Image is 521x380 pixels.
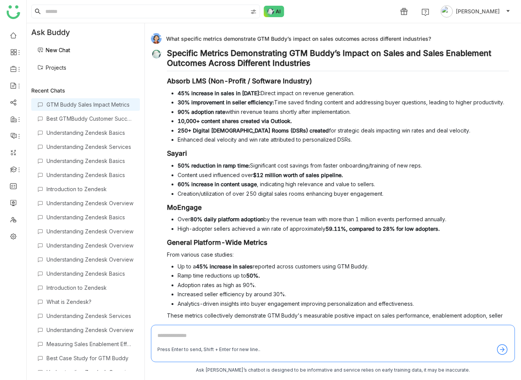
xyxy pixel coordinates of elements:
[46,101,134,108] div: GTM Buddy Sales Impact Metrics
[178,290,509,298] li: Increased seller efficiency by around 30%.
[167,149,509,158] h3: Sayari
[167,77,509,85] h3: Absorb LMS (Non-Profit / Software Industry)
[178,89,509,97] li: Direct impact on revenue generation.
[37,47,70,53] a: New Chat
[178,136,509,144] li: Enhanced deal velocity and win rate attributed to personalized DSRs.
[178,281,509,289] li: Adoption rates as high as 90%.
[456,7,500,16] span: [PERSON_NAME]
[178,271,509,279] li: Ramp time reductions up to
[178,109,225,115] strong: 90% adoption rate
[178,126,509,134] li: for strategic deals impacting win rates and deal velocity.
[46,214,134,220] div: Understanding Zendesk Basics
[196,263,253,270] strong: 45% increase in sales
[439,5,512,18] button: [PERSON_NAME]
[264,6,284,17] img: ask-buddy-normal.svg
[151,367,515,374] div: Ask [PERSON_NAME]’s chatbot is designed to be informative and service relies on early training da...
[178,215,509,223] li: Over by the revenue team with more than 1 million events performed annually.
[46,158,134,164] div: Understanding Zendesk Basics
[46,284,134,291] div: Introduction to Zendesk
[46,115,134,122] div: Best GTMBuddy Customer Success Story
[167,203,509,212] h3: MoEngage
[46,299,134,305] div: What is Zendesk?
[178,161,509,169] li: Significant cost savings from faster onboarding/training of new reps.
[325,225,440,232] strong: 59.11%, compared to 28% for low adopters.
[46,270,134,277] div: Understanding Zendesk Basics
[46,200,134,206] div: Understanding Zendesk Overview
[46,355,134,361] div: Best Case Study for GTM Buddy
[6,5,20,19] img: logo
[27,23,144,42] div: Ask Buddy
[250,9,256,15] img: search-type.svg
[31,87,140,94] div: Recent Chats
[178,171,509,179] li: Content used influenced over
[246,272,260,279] strong: 50%.
[37,64,66,71] a: Projects
[167,311,509,335] p: These metrics collectively demonstrate GTM Buddy's measurable positive impact on sales performanc...
[178,108,509,116] li: within revenue teams shortly after implementation.
[46,129,134,136] div: Understanding Zendesk Basics
[46,256,134,263] div: Understanding Zendesk Overview
[178,118,292,124] strong: 10,000+ content shares created via Outlook.
[190,216,263,222] strong: 80% daily platform adoption
[151,33,509,44] div: What specific metrics demonstrate GTM Buddy’s impact on sales outcomes across different industries?
[178,181,257,187] strong: 60% increase in content usage
[178,190,509,198] li: Creation/utilization of over 250 digital sales rooms enhancing buyer engagement.
[178,127,329,134] strong: 250+ Digital [DEMOGRAPHIC_DATA] Rooms (DSRs) created
[46,341,134,347] div: Measuring Sales Enablement Effectiveness
[46,327,134,333] div: Understanding Zendesk Overview
[46,369,134,375] div: Understanding Zendesk Overview
[167,251,509,259] p: From various case studies:
[46,172,134,178] div: Understanding Zendesk Basics
[46,144,134,150] div: Understanding Zendesk Services
[46,313,134,319] div: Understanding Zendesk Services
[178,262,509,270] li: Up to a reported across customers using GTM Buddy.
[46,228,134,235] div: Understanding Zendesk Overview
[178,90,261,96] strong: 45% increase in sales in [DATE]:
[178,180,509,188] li: , indicating high relevance and value to sellers.
[46,186,134,192] div: Introduction to Zendesk
[167,238,509,247] h3: General Platform-Wide Metrics
[178,99,274,105] strong: 30% improvement in seller efficiency:
[178,225,509,233] li: High-adopter sellers achieved a win rate of approximately
[178,162,250,169] strong: 50% reduction in ramp time:
[157,346,260,353] div: Press Enter to send, Shift + Enter for new line..
[46,242,134,249] div: Understanding Zendesk Overview
[253,172,343,178] strong: $12 million worth of sales pipeline.
[422,8,429,16] img: help.svg
[167,48,509,71] h2: Specific Metrics Demonstrating GTM Buddy’s Impact on Sales and Sales Enablement Outcomes Across D...
[178,300,509,308] li: Analytics-driven insights into buyer engagement improving personalization and effectiveness.
[441,5,453,18] img: avatar
[178,98,509,106] li: Time saved finding content and addressing buyer questions, leading to higher productivity.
